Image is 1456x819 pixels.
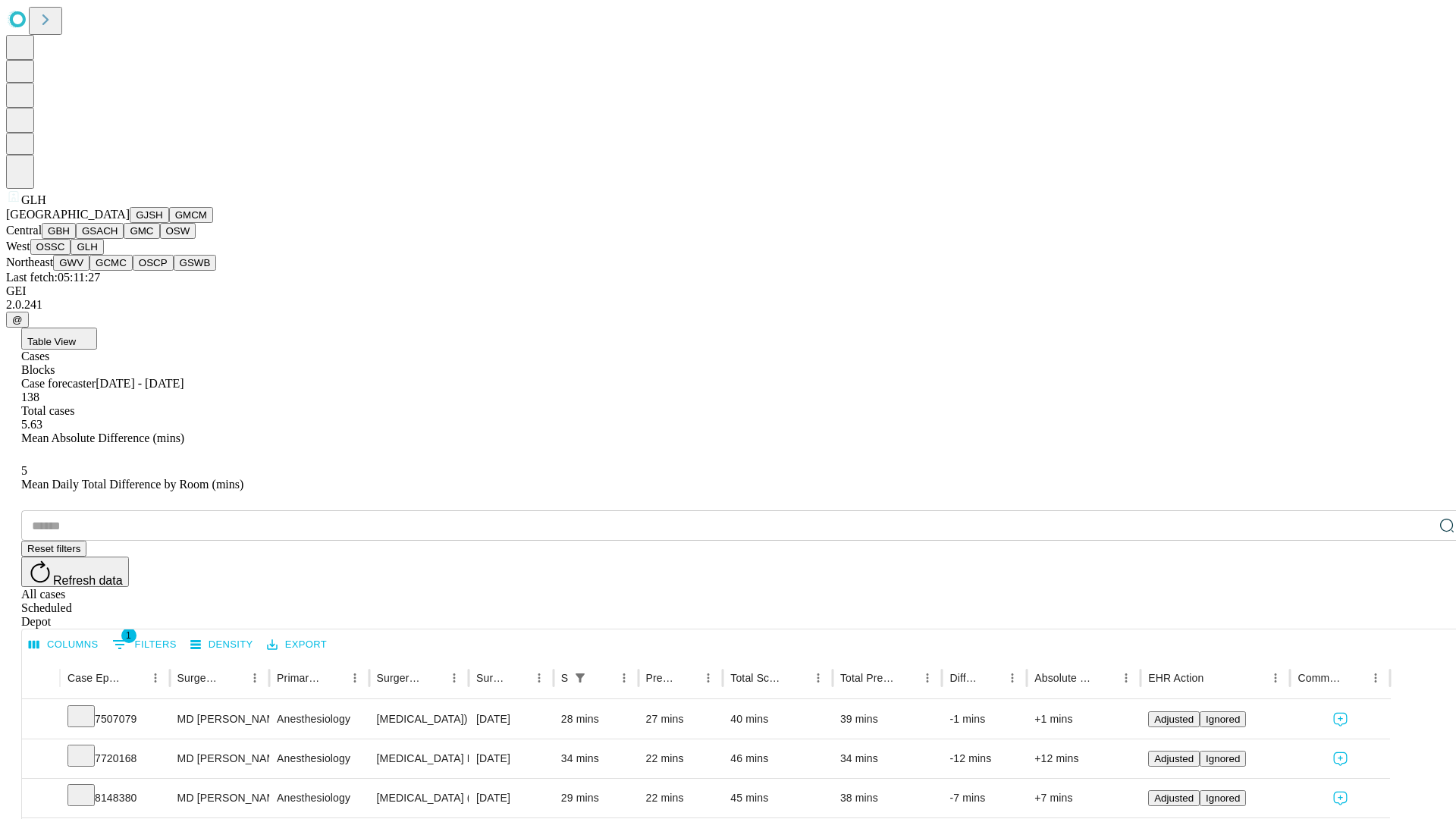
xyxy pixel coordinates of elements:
button: GBH [42,223,76,239]
div: 38 mins [840,779,935,817]
button: Menu [244,667,265,689]
span: Refresh data [53,574,123,587]
div: Surgery Name [377,672,421,684]
div: Comments [1298,672,1341,684]
span: 1 [121,628,136,643]
div: [DATE] [476,700,546,739]
button: Density [187,633,257,657]
button: Show filters [108,632,180,657]
button: Menu [145,667,166,689]
button: Menu [917,667,938,689]
button: Ignored [1200,790,1246,806]
span: Adjusted [1154,753,1194,764]
div: Case Epic Id [67,672,122,684]
button: GMCM [169,207,213,223]
span: Table View [27,336,76,347]
span: Total cases [21,404,74,417]
button: Sort [1094,667,1116,689]
button: Sort [1344,667,1365,689]
button: Export [263,633,331,657]
span: West [6,240,30,253]
div: [DATE] [476,779,546,817]
div: 46 mins [730,739,825,778]
div: MD [PERSON_NAME] Md [177,739,262,778]
button: Menu [444,667,465,689]
button: Sort [124,667,145,689]
div: 2.0.241 [6,298,1450,312]
div: 1 active filter [570,667,591,689]
span: Mean Daily Total Difference by Room (mins) [21,478,243,491]
span: Last fetch: 05:11:27 [6,271,100,284]
div: Primary Service [277,672,321,684]
span: Adjusted [1154,714,1194,725]
button: Menu [1265,667,1286,689]
button: Menu [1002,667,1023,689]
div: 40 mins [730,700,825,739]
div: -12 mins [949,739,1019,778]
span: 5 [21,464,27,477]
button: @ [6,312,29,328]
div: [DATE] [476,739,546,778]
div: 8148380 [67,779,162,817]
button: OSSC [30,239,71,255]
button: Select columns [25,633,102,657]
div: [MEDICAL_DATA] (EGD), FLEXIBLE, TRANSORAL, DIAGNOSTIC [377,779,461,817]
button: Menu [613,667,635,689]
button: Expand [30,707,52,733]
div: 34 mins [561,739,631,778]
button: Table View [21,328,97,350]
div: 34 mins [840,739,935,778]
button: Adjusted [1148,751,1200,767]
button: GLH [71,239,103,255]
span: 5.63 [21,418,42,431]
button: GMC [124,223,159,239]
div: [MEDICAL_DATA] FLEXIBLE DIAGNOSTIC [377,739,461,778]
span: Adjusted [1154,792,1194,804]
button: Sort [786,667,808,689]
span: 138 [21,391,39,403]
button: GWV [53,255,89,271]
div: Surgery Date [476,672,506,684]
div: 27 mins [646,700,716,739]
button: Menu [808,667,829,689]
button: GSWB [174,255,217,271]
button: Reset filters [21,541,86,557]
button: Adjusted [1148,790,1200,806]
div: 22 mins [646,739,716,778]
div: -7 mins [949,779,1019,817]
div: EHR Action [1148,672,1203,684]
span: [DATE] - [DATE] [96,377,184,390]
span: Northeast [6,256,53,268]
span: Ignored [1206,714,1240,725]
div: -1 mins [949,700,1019,739]
div: Absolute Difference [1034,672,1093,684]
button: Refresh data [21,557,129,587]
div: Anesthesiology [277,700,361,739]
button: Sort [1205,667,1226,689]
div: +7 mins [1034,779,1133,817]
button: Show filters [570,667,591,689]
span: Reset filters [27,543,80,554]
div: Difference [949,672,979,684]
button: Sort [896,667,917,689]
button: Sort [323,667,344,689]
button: OSW [160,223,196,239]
div: 39 mins [840,700,935,739]
button: Expand [30,746,52,773]
div: +12 mins [1034,739,1133,778]
div: 22 mins [646,779,716,817]
button: Menu [344,667,366,689]
span: Mean Absolute Difference (mins) [21,431,184,444]
button: Sort [507,667,529,689]
div: +1 mins [1034,700,1133,739]
button: Sort [592,667,613,689]
div: Predicted In Room Duration [646,672,676,684]
div: Anesthesiology [277,739,361,778]
button: Adjusted [1148,711,1200,727]
button: Expand [30,786,52,812]
button: Sort [422,667,444,689]
span: Ignored [1206,792,1240,804]
span: GLH [21,193,46,206]
button: Menu [1116,667,1137,689]
button: GSACH [76,223,124,239]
